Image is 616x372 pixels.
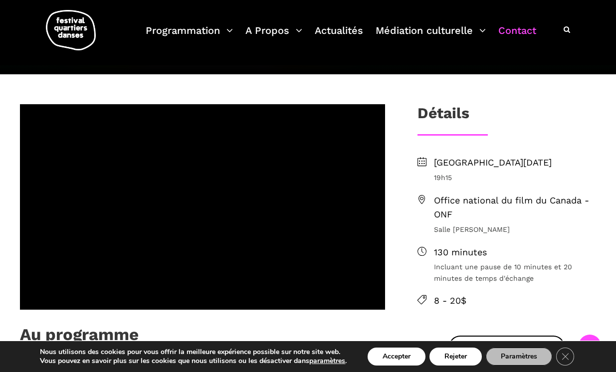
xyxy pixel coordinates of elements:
[417,104,469,129] h3: Détails
[434,193,596,222] span: Office national du film du Canada - ONF
[429,348,482,366] button: Rejeter
[46,10,96,50] img: logo-fqd-med
[368,348,425,366] button: Accepter
[146,22,233,51] a: Programmation
[20,104,385,310] iframe: Teaser Cinéma international : regards chorégraphiques de la Pologne, Brighton et Montréal
[245,22,302,51] a: A Propos
[20,325,139,350] h1: Au programme
[498,22,536,51] a: Contact
[434,224,596,235] span: Salle [PERSON_NAME]
[434,261,596,284] span: Incluant une pause de 10 minutes et 20 minutes de temps d'échange
[309,357,345,366] button: paramètres
[315,22,363,51] a: Actualités
[434,245,596,260] span: 130 minutes
[376,22,486,51] a: Médiation culturelle
[40,348,347,357] p: Nous utilisons des cookies pour vous offrir la meilleure expérience possible sur notre site web.
[449,336,565,358] a: Obtenez vos billets
[556,348,574,366] button: Close GDPR Cookie Banner
[486,348,552,366] button: Paramètres
[434,156,596,170] span: [GEOGRAPHIC_DATA][DATE]
[434,294,596,308] span: 8 - 20$
[40,357,347,366] p: Vous pouvez en savoir plus sur les cookies que nous utilisons ou les désactiver dans .
[434,172,596,183] span: 19h15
